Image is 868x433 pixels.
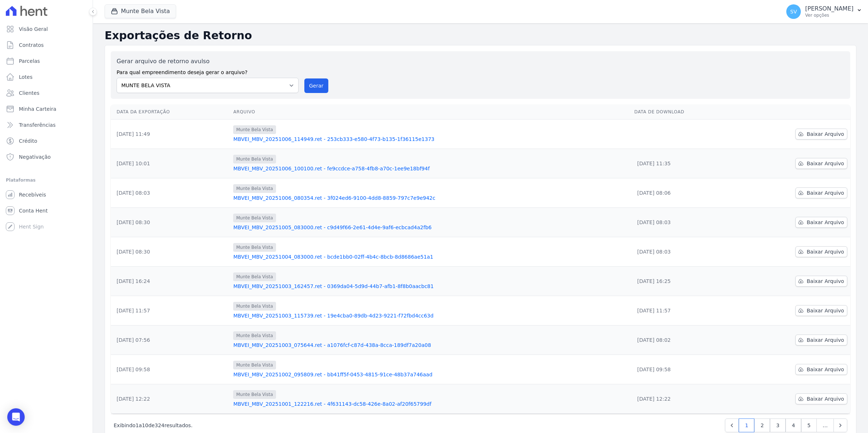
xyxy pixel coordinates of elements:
[233,165,628,172] a: MBVEI_MBV_20251006_100100.ret - fe9ccdce-a758-4fb8-a70c-1ee9e18bf94f
[816,418,834,432] span: …
[105,4,176,18] button: Munte Bela Vista
[19,41,44,49] span: Contratos
[3,203,90,218] a: Conta Hent
[786,418,801,432] a: 4
[105,29,856,42] h2: Exportações de Retorno
[111,178,230,208] td: [DATE] 08:03
[3,187,90,202] a: Recebíveis
[632,178,739,208] td: [DATE] 08:06
[111,384,230,414] td: [DATE] 12:22
[233,400,628,408] a: MBVEI_MBV_20251001_122216.ret - 4f631143-dc58-426e-8a02-af20f65799df
[233,390,276,399] span: Munte Bela Vista
[233,371,628,378] a: MBVEI_MBV_20251002_095809.ret - bb41ff5f-0453-4815-91ce-48b37a746aad
[807,130,844,138] span: Baixar Arquivo
[795,335,847,345] a: Baixar Arquivo
[114,422,192,429] p: Exibindo a de resultados.
[19,89,39,97] span: Clientes
[117,66,299,76] label: Para qual empreendimento deseja gerar o arquivo?
[233,312,628,319] a: MBVEI_MBV_20251003_115739.ret - 19e4cba0-89db-4d23-9221-f72fbd4cc63d
[233,302,276,311] span: Munte Bela Vista
[304,78,328,93] button: Gerar
[807,278,844,285] span: Baixar Arquivo
[807,395,844,402] span: Baixar Arquivo
[632,149,739,178] td: [DATE] 11:35
[795,129,847,139] a: Baixar Arquivo
[233,283,628,290] a: MBVEI_MBV_20251003_162457.ret - 0369da04-5d9d-44b7-afb1-8f8b0aacbc81
[795,305,847,316] a: Baixar Arquivo
[233,253,628,260] a: MBVEI_MBV_20251004_083000.ret - bcde1bb0-02ff-4b4c-8bcb-8d8686ae51a1
[833,418,847,432] a: Next
[632,105,739,120] th: Data de Download
[632,267,739,296] td: [DATE] 16:25
[19,191,46,198] span: Recebíveis
[233,194,628,202] a: MBVEI_MBV_20251006_080354.ret - 3f024ed6-9100-4dd8-8859-797c7e9e942c
[142,422,149,428] span: 10
[795,393,847,404] a: Baixar Arquivo
[111,237,230,267] td: [DATE] 08:30
[19,73,33,81] span: Lotes
[233,243,276,252] span: Munte Bela Vista
[135,422,139,428] span: 1
[807,307,844,314] span: Baixar Arquivo
[801,418,817,432] a: 5
[754,418,770,432] a: 2
[3,54,90,68] a: Parcelas
[790,9,797,14] span: SV
[795,364,847,375] a: Baixar Arquivo
[807,160,844,167] span: Baixar Arquivo
[111,296,230,325] td: [DATE] 11:57
[3,38,90,52] a: Contratos
[111,267,230,296] td: [DATE] 16:24
[19,57,40,65] span: Parcelas
[233,341,628,349] a: MBVEI_MBV_20251003_075644.ret - a1076fcf-c87d-438a-8cca-189df7a20a08
[111,355,230,384] td: [DATE] 09:58
[111,149,230,178] td: [DATE] 10:01
[111,105,230,120] th: Data da Exportação
[3,134,90,148] a: Crédito
[780,1,868,22] button: SV [PERSON_NAME] Ver opções
[807,219,844,226] span: Baixar Arquivo
[111,120,230,149] td: [DATE] 11:49
[805,12,853,18] p: Ver opções
[632,384,739,414] td: [DATE] 12:22
[725,418,739,432] a: Previous
[19,207,48,214] span: Conta Hent
[233,331,276,340] span: Munte Bela Vista
[3,102,90,116] a: Minha Carteira
[233,272,276,281] span: Munte Bela Vista
[155,422,165,428] span: 324
[632,325,739,355] td: [DATE] 08:02
[807,248,844,255] span: Baixar Arquivo
[632,355,739,384] td: [DATE] 09:58
[233,135,628,143] a: MBVEI_MBV_20251006_114949.ret - 253cb333-e580-4f73-b135-1f36115e1373
[3,150,90,164] a: Negativação
[3,118,90,132] a: Transferências
[807,336,844,344] span: Baixar Arquivo
[117,57,299,66] label: Gerar arquivo de retorno avulso
[3,86,90,100] a: Clientes
[805,5,853,12] p: [PERSON_NAME]
[632,208,739,237] td: [DATE] 08:03
[795,217,847,228] a: Baixar Arquivo
[233,155,276,163] span: Munte Bela Vista
[807,189,844,197] span: Baixar Arquivo
[632,296,739,325] td: [DATE] 11:57
[111,325,230,355] td: [DATE] 07:56
[230,105,631,120] th: Arquivo
[6,176,87,185] div: Plataformas
[233,125,276,134] span: Munte Bela Vista
[19,137,37,145] span: Crédito
[19,121,56,129] span: Transferências
[233,224,628,231] a: MBVEI_MBV_20251005_083000.ret - c9d49f66-2e61-4d4e-9af6-ecbcad4a2fb6
[19,153,51,161] span: Negativação
[795,276,847,287] a: Baixar Arquivo
[770,418,786,432] a: 3
[3,70,90,84] a: Lotes
[795,158,847,169] a: Baixar Arquivo
[807,366,844,373] span: Baixar Arquivo
[19,105,56,113] span: Minha Carteira
[795,187,847,198] a: Baixar Arquivo
[19,25,48,33] span: Visão Geral
[233,214,276,222] span: Munte Bela Vista
[632,237,739,267] td: [DATE] 08:03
